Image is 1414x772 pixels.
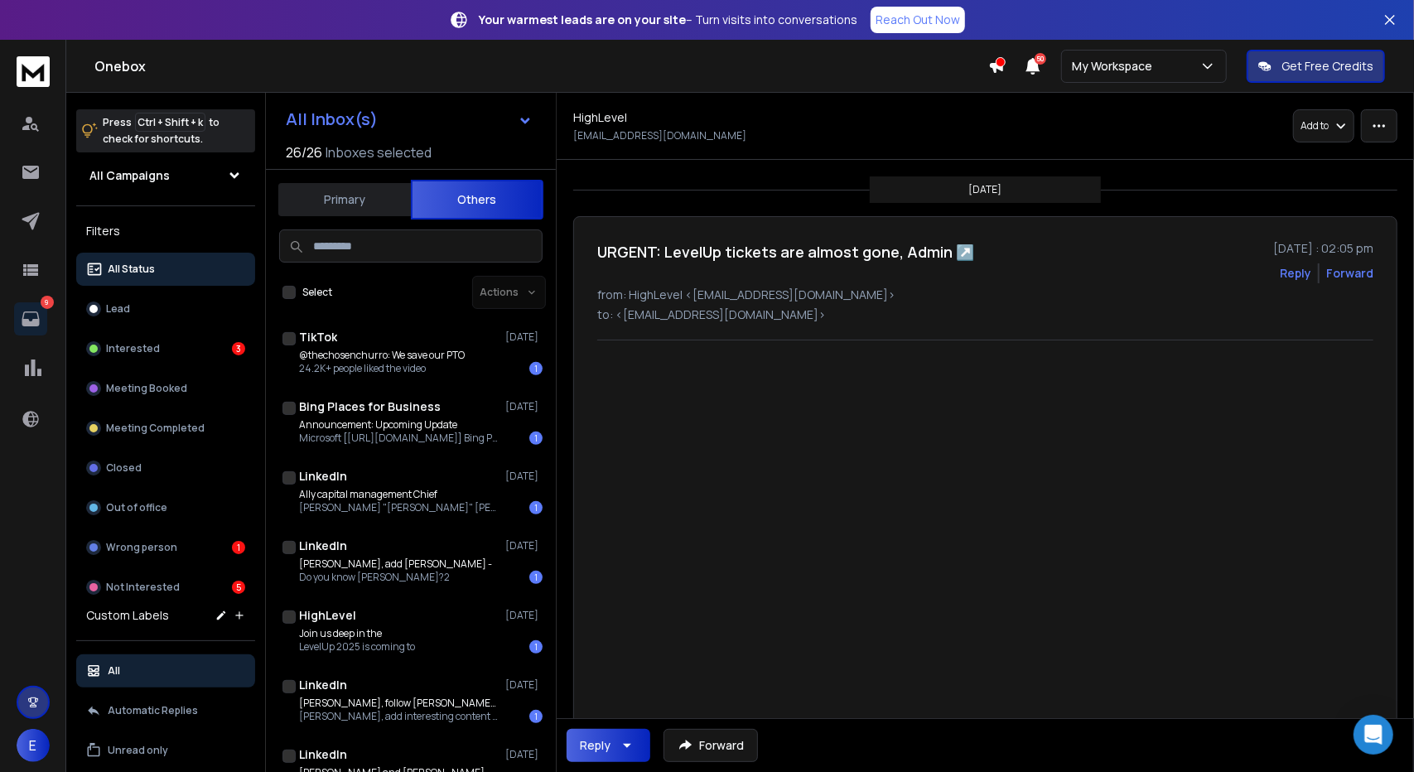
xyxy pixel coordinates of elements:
a: 9 [14,302,47,335]
div: Open Intercom Messenger [1354,715,1393,755]
a: Reach Out Now [871,7,965,33]
p: [PERSON_NAME] "[PERSON_NAME]" [PERSON_NAME] shared a [299,501,498,514]
p: All Status [108,263,155,276]
label: Select [302,286,332,299]
p: LevelUp 2025 is coming to [299,640,415,654]
button: Reply [1280,265,1311,282]
div: Reply [580,737,610,754]
button: Wrong person1 [76,531,255,564]
p: All [108,664,120,678]
p: [DATE] [969,183,1002,196]
button: E [17,729,50,762]
p: Join us deep in the [299,627,415,640]
h1: HighLevel [299,607,356,624]
h3: Filters [76,220,255,243]
div: 1 [529,710,543,723]
button: Lead [76,292,255,326]
p: to: <[EMAIL_ADDRESS][DOMAIN_NAME]> [597,306,1373,323]
p: My Workspace [1072,58,1159,75]
div: Forward [1326,265,1373,282]
p: Unread only [108,744,168,757]
p: Reach Out Now [876,12,960,28]
img: logo [17,56,50,87]
button: Meeting Completed [76,412,255,445]
p: Not Interested [106,581,180,594]
img: logo_orange.svg [27,27,40,40]
button: All Campaigns [76,159,255,192]
p: 9 [41,296,54,309]
p: [PERSON_NAME], add [PERSON_NAME] - [299,557,492,571]
h3: Inboxes selected [326,142,432,162]
div: Keywords by Traffic [183,98,279,109]
h3: Custom Labels [86,607,169,624]
p: Get Free Credits [1281,58,1373,75]
span: 26 / 26 [286,142,322,162]
h1: All Campaigns [89,167,170,184]
h1: HighLevel [573,109,627,126]
p: [DATE] [505,400,543,413]
div: 1 [529,362,543,375]
button: Out of office [76,491,255,524]
span: Ctrl + Shift + k [135,113,205,132]
h1: LinkedIn [299,468,347,485]
p: Meeting Booked [106,382,187,395]
p: [DATE] [505,331,543,344]
div: 3 [232,342,245,355]
div: Domain Overview [63,98,148,109]
img: tab_domain_overview_orange.svg [45,96,58,109]
button: All Inbox(s) [273,103,546,136]
button: Reply [567,729,650,762]
p: Closed [106,461,142,475]
h1: LinkedIn [299,677,347,693]
button: Meeting Booked [76,372,255,405]
p: @thechosenchurro: We save our PTO [299,349,465,362]
h1: LinkedIn [299,538,347,554]
p: Add to [1301,119,1329,133]
button: All Status [76,253,255,286]
button: Closed [76,451,255,485]
h1: TikTok [299,329,337,345]
p: [DATE] [505,678,543,692]
h1: Onebox [94,56,988,76]
div: 1 [232,541,245,554]
div: v 4.0.25 [46,27,81,40]
button: Get Free Credits [1247,50,1385,83]
p: 24.2K+ people liked the video [299,362,465,375]
p: from: HighLevel <[EMAIL_ADDRESS][DOMAIN_NAME]> [597,287,1373,303]
p: Announcement: Upcoming Update [299,418,498,432]
div: 1 [529,501,543,514]
p: [DATE] [505,609,543,622]
p: Wrong person [106,541,177,554]
strong: Your warmest leads are on your site [479,12,686,27]
p: Microsoft [[URL][DOMAIN_NAME]] Bing Places for [299,432,498,445]
div: 5 [232,581,245,594]
p: Meeting Completed [106,422,205,435]
img: website_grey.svg [27,43,40,56]
p: [DATE] [505,539,543,552]
p: Do you know [PERSON_NAME]?2 [299,571,492,584]
p: Interested [106,342,160,355]
div: 1 [529,571,543,584]
button: Others [411,180,543,220]
p: [DATE] : 02:05 pm [1273,240,1373,257]
button: All [76,654,255,688]
h1: URGENT: LevelUp tickets are almost gone, Admin ↗️ [597,240,974,263]
p: Ally capital management Chief [299,488,498,501]
div: Domain: [URL] [43,43,118,56]
button: Not Interested5 [76,571,255,604]
p: [PERSON_NAME], add interesting content to [299,710,498,723]
p: [EMAIL_ADDRESS][DOMAIN_NAME] [573,129,746,142]
p: [DATE] [505,470,543,483]
p: Lead [106,302,130,316]
h1: LinkedIn [299,746,347,763]
button: Forward [664,729,758,762]
p: Automatic Replies [108,704,198,717]
img: tab_keywords_by_traffic_grey.svg [165,96,178,109]
button: Primary [278,181,411,218]
button: Automatic Replies [76,694,255,727]
p: Out of office [106,501,167,514]
div: 1 [529,432,543,445]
